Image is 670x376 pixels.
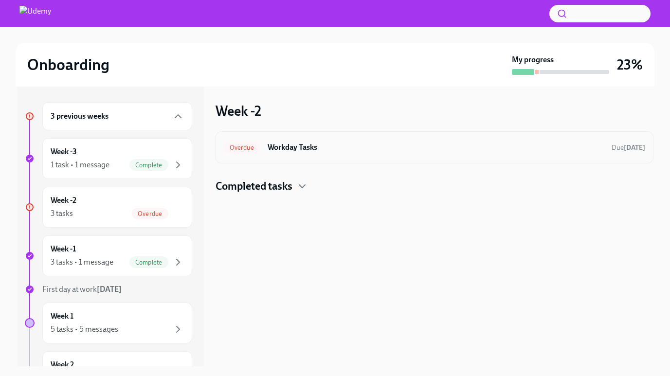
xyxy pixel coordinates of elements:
h6: Workday Tasks [268,142,604,153]
h6: Week -1 [51,244,76,254]
h6: Week -2 [51,195,76,206]
span: First day at work [42,285,122,294]
h3: 23% [617,56,643,73]
a: Week -31 task • 1 messageComplete [25,138,192,179]
strong: My progress [512,54,554,65]
strong: [DATE] [97,285,122,294]
a: Week 15 tasks • 5 messages [25,303,192,343]
div: 1 task • 1 message [51,160,109,170]
span: August 18th, 2025 12:00 [612,143,645,152]
h6: 3 previous weeks [51,111,109,122]
h6: Week 1 [51,311,73,322]
h6: Week -3 [51,146,77,157]
div: 3 tasks • 1 message [51,257,113,268]
a: First day at work[DATE] [25,284,192,295]
span: Overdue [132,210,168,217]
img: Udemy [19,6,51,21]
div: 3 previous weeks [42,102,192,130]
span: Complete [129,161,168,169]
h2: Onboarding [27,55,109,74]
span: Complete [129,259,168,266]
h3: Week -2 [216,102,261,120]
a: Week -13 tasks • 1 messageComplete [25,235,192,276]
div: 3 tasks [51,208,73,219]
span: Overdue [224,144,260,151]
div: Completed tasks [216,179,653,194]
div: 5 tasks • 5 messages [51,324,118,335]
strong: [DATE] [624,143,645,152]
a: Week -23 tasksOverdue [25,187,192,228]
a: OverdueWorkday TasksDue[DATE] [224,140,645,155]
span: Due [612,143,645,152]
h4: Completed tasks [216,179,292,194]
h6: Week 2 [51,359,74,370]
